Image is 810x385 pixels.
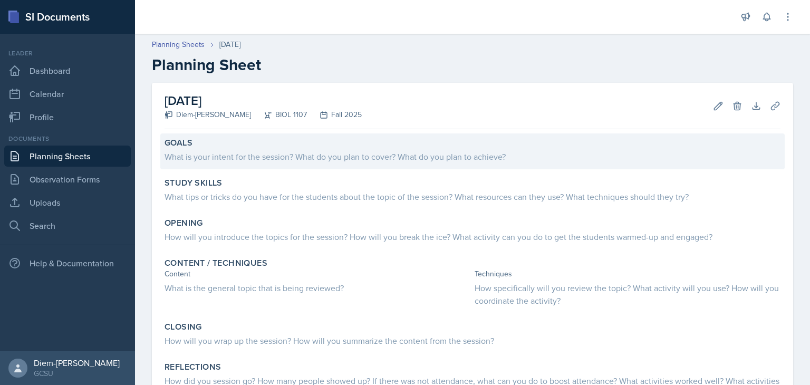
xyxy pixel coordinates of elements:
[165,109,251,120] div: Diem-[PERSON_NAME]
[34,368,120,379] div: GCSU
[475,282,780,307] div: How specifically will you review the topic? What activity will you use? How will you coordinate t...
[165,268,470,280] div: Content
[152,39,205,50] a: Planning Sheets
[4,253,131,274] div: Help & Documentation
[34,358,120,368] div: Diem-[PERSON_NAME]
[165,230,780,243] div: How will you introduce the topics for the session? How will you break the ice? What activity can ...
[251,109,307,120] div: BIOL 1107
[165,362,221,372] label: Reflections
[165,190,780,203] div: What tips or tricks do you have for the students about the topic of the session? What resources c...
[4,60,131,81] a: Dashboard
[165,178,223,188] label: Study Skills
[4,192,131,213] a: Uploads
[4,169,131,190] a: Observation Forms
[165,138,192,148] label: Goals
[165,150,780,163] div: What is your intent for the session? What do you plan to cover? What do you plan to achieve?
[165,218,203,228] label: Opening
[4,146,131,167] a: Planning Sheets
[165,91,362,110] h2: [DATE]
[4,107,131,128] a: Profile
[165,334,780,347] div: How will you wrap up the session? How will you summarize the content from the session?
[165,282,470,294] div: What is the general topic that is being reviewed?
[219,39,240,50] div: [DATE]
[4,83,131,104] a: Calendar
[4,215,131,236] a: Search
[165,258,267,268] label: Content / Techniques
[152,55,793,74] h2: Planning Sheet
[475,268,780,280] div: Techniques
[307,109,362,120] div: Fall 2025
[165,322,202,332] label: Closing
[4,49,131,58] div: Leader
[4,134,131,143] div: Documents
